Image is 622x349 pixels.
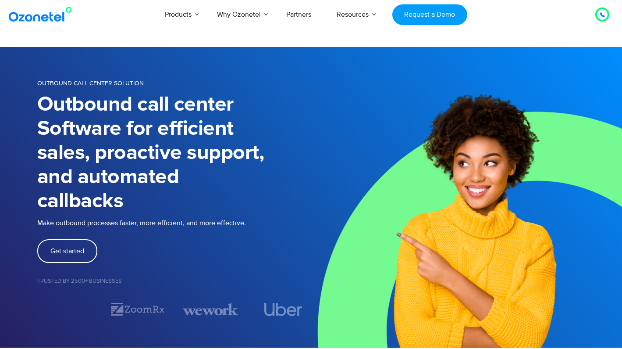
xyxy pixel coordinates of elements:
h5: Trusted by 2500+ Businesses [37,278,311,284]
div: Image Carousel [37,302,311,317]
div: 1 / 7 [37,304,92,315]
a: Get started [37,239,97,263]
img: zoomrx [110,302,165,317]
img: wework [183,302,238,317]
div: 4 / 7 [256,303,311,316]
div: 3 / 7 [183,302,238,317]
div: 2 / 7 [110,302,165,317]
span: Get started [50,248,84,255]
span: OUTBOUND CALL CENTER SOLUTION [37,79,144,87]
img: uber [264,303,302,316]
p: Make outbound processes faster, more efficient, and more effective. [37,218,311,228]
h1: Outbound call center Software for efficient sales, proactive support, and automated callbacks [37,93,311,213]
a: Request a Demo [392,4,467,25]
